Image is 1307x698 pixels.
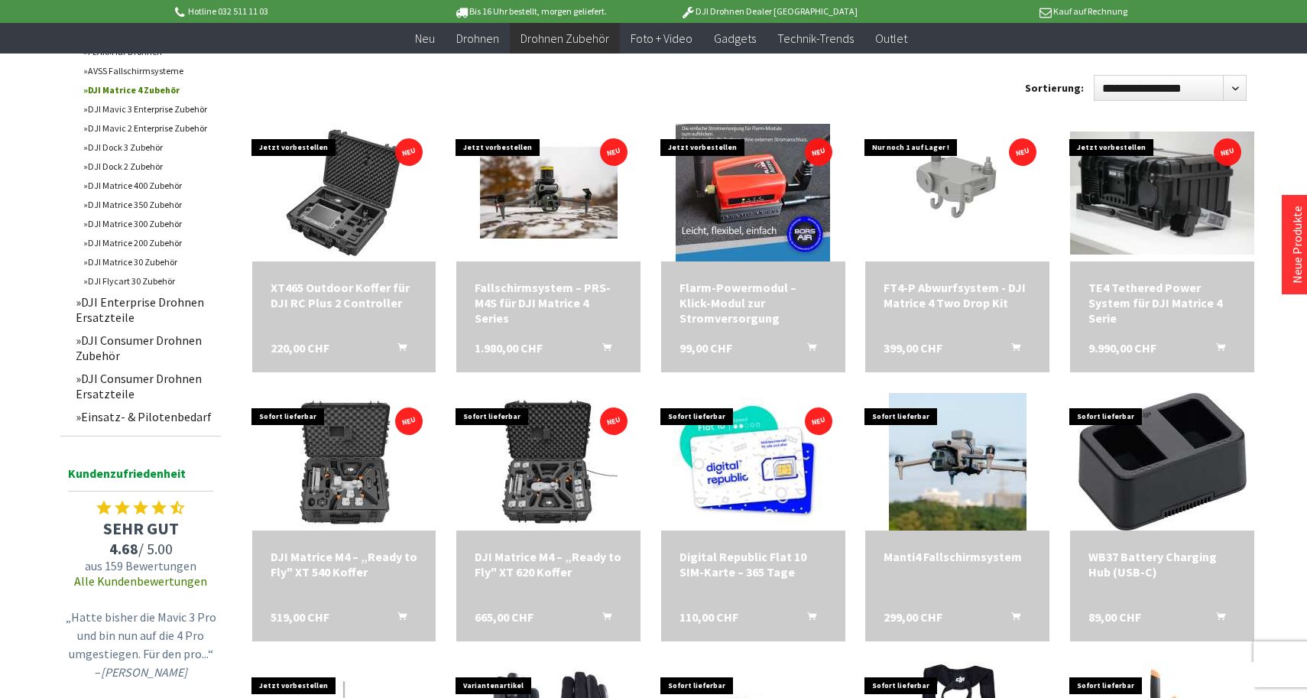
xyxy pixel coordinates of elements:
[101,664,187,680] em: [PERSON_NAME]
[404,23,446,54] a: Neu
[521,31,609,46] span: Drohnen Zubehör
[74,573,207,589] a: Alle Kundenbewertungen
[76,118,221,138] a: DJI Mavic 2 Enterprise Zubehör
[172,2,410,21] p: Hotline 032 511 11 03
[864,23,918,54] a: Outlet
[475,340,543,355] span: 1.980,00 CHF
[456,31,499,46] span: Drohnen
[884,549,1031,564] a: Manti4 Fallschirmsystem 299,00 CHF In den Warenkorb
[875,31,907,46] span: Outlet
[884,609,942,625] span: 299,00 CHF
[60,539,221,558] span: / 5.00
[64,608,217,681] p: „Hatte bisher die Mavic 3 Pro und bin nun auf die 4 Pro umgestiegen. Für den pro...“ –
[68,463,213,492] span: Kundenzufriedenheit
[777,31,854,46] span: Technik-Trends
[475,609,534,625] span: 665,00 CHF
[480,393,618,531] img: DJI Matrice M4 – „Ready to Fly" XT 620 Koffer
[1070,131,1254,255] img: TE4 Tethered Power System für DJI Matrice 4 Serie
[271,340,329,355] span: 220,00 CHF
[1088,609,1141,625] span: 89,00 CHF
[76,80,221,99] a: DJI Matrice 4 Zubehör
[993,340,1030,360] button: In den Warenkorb
[76,195,221,214] a: DJI Matrice 350 Zubehör
[275,393,413,531] img: DJI Matrice M4 – „Ready to Fly" XT 540 Koffer
[76,176,221,195] a: DJI Matrice 400 Zubehör
[76,252,221,271] a: DJI Matrice 30 Zubehör
[275,124,413,261] img: XT465 Outdoor Koffer für DJI RC Plus 2 Controller
[1088,549,1236,580] a: WB37 Battery Charging Hub (USB-C) 89,00 CHF In den Warenkorb
[379,340,416,360] button: In den Warenkorb
[789,340,825,360] button: In den Warenkorb
[620,23,703,54] a: Foto + Video
[1088,340,1156,355] span: 9.990,00 CHF
[76,157,221,176] a: DJI Dock 2 Zubehör
[679,280,827,326] div: Flarm-Powermodul – Klick-Modul zur Stromversorgung
[76,214,221,233] a: DJI Matrice 300 Zubehör
[510,23,620,54] a: Drohnen Zubehör
[884,549,1031,564] div: Manti4 Fallschirmsystem
[475,280,622,326] a: Fallschirmsystem – PRS-M4S für DJI Matrice 4 Series 1.980,00 CHF In den Warenkorb
[76,271,221,291] a: DJI Flycart 30 Zubehör
[1025,76,1084,100] label: Sortierung:
[271,609,329,625] span: 519,00 CHF
[415,31,435,46] span: Neu
[1088,280,1236,326] div: TE4 Tethered Power System für DJI Matrice 4 Serie
[76,233,221,252] a: DJI Matrice 200 Zubehör
[271,280,418,310] div: XT465 Outdoor Koffer für DJI RC Plus 2 Controller
[679,609,738,625] span: 110,00 CHF
[661,398,845,526] img: Digital Republic Flat 10 SIM-Karte – 365 Tage
[1088,549,1236,580] div: WB37 Battery Charging Hub (USB-C)
[475,549,622,580] a: DJI Matrice M4 – „Ready to Fly" XT 620 Koffer 665,00 CHF In den Warenkorb
[480,124,618,261] img: Fallschirmsystem – PRS-M4S für DJI Matrice 4 Series
[884,280,1031,310] div: FT4-P Abwurfsystem - DJI Matrice 4 Two Drop Kit
[679,280,827,326] a: Flarm-Powermodul – Klick-Modul zur Stromversorgung 99,00 CHF In den Warenkorb
[676,124,830,261] img: Flarm-Powermodul – Klick-Modul zur Stromversorgung
[889,393,1026,531] img: Manti4 Fallschirmsystem
[884,280,1031,310] a: FT4-P Abwurfsystem - DJI Matrice 4 Two Drop Kit 399,00 CHF In den Warenkorb
[884,340,942,355] span: 399,00 CHF
[789,609,825,629] button: In den Warenkorb
[912,124,1004,261] img: FT4-P Abwurfsystem - DJI Matrice 4 Two Drop Kit
[703,23,767,54] a: Gadgets
[68,367,221,405] a: DJI Consumer Drohnen Ersatzteile
[475,549,622,580] div: DJI Matrice M4 – „Ready to Fly" XT 620 Koffer
[1088,280,1236,326] a: TE4 Tethered Power System für DJI Matrice 4 Serie 9.990,00 CHF In den Warenkorb
[1289,206,1305,284] a: Neue Produkte
[714,31,756,46] span: Gadgets
[410,2,649,21] p: Bis 16 Uhr bestellt, morgen geliefert.
[679,340,732,355] span: 99,00 CHF
[1078,393,1247,531] img: WB37 Battery Charging Hub (USB-C)
[271,549,418,580] a: DJI Matrice M4 – „Ready to Fly" XT 540 Koffer 519,00 CHF In den Warenkorb
[888,2,1127,21] p: Kauf auf Rechnung
[679,549,827,580] div: Digital Republic Flat 10 SIM-Karte – 365 Tage
[109,539,138,558] span: 4.68
[584,340,621,360] button: In den Warenkorb
[76,61,221,80] a: AVSS Fallschirmsysteme
[1198,609,1234,629] button: In den Warenkorb
[271,280,418,310] a: XT465 Outdoor Koffer für DJI RC Plus 2 Controller 220,00 CHF In den Warenkorb
[68,291,221,329] a: DJI Enterprise Drohnen Ersatzteile
[679,549,827,580] a: Digital Republic Flat 10 SIM-Karte – 365 Tage 110,00 CHF In den Warenkorb
[650,2,888,21] p: DJI Drohnen Dealer [GEOGRAPHIC_DATA]
[271,549,418,580] div: DJI Matrice M4 – „Ready to Fly" XT 540 Koffer
[475,280,622,326] div: Fallschirmsystem – PRS-M4S für DJI Matrice 4 Series
[767,23,864,54] a: Technik-Trends
[446,23,510,54] a: Drohnen
[76,99,221,118] a: DJI Mavic 3 Enterprise Zubehör
[60,518,221,539] span: SEHR GUT
[631,31,692,46] span: Foto + Video
[584,609,621,629] button: In den Warenkorb
[68,329,221,367] a: DJI Consumer Drohnen Zubehör
[379,609,416,629] button: In den Warenkorb
[60,558,221,573] span: aus 159 Bewertungen
[1198,340,1234,360] button: In den Warenkorb
[993,609,1030,629] button: In den Warenkorb
[68,405,221,428] a: Einsatz- & Pilotenbedarf
[76,138,221,157] a: DJI Dock 3 Zubehör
